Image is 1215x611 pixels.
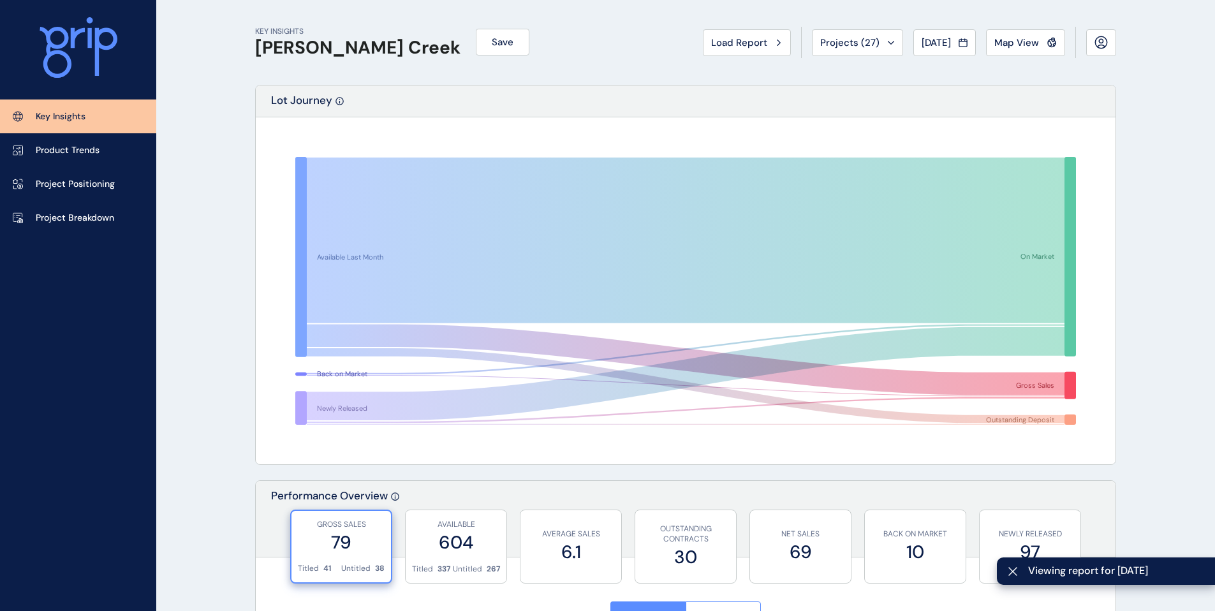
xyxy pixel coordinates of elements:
p: Performance Overview [271,489,388,557]
p: AVAILABLE [412,519,500,530]
p: NET SALES [756,529,844,540]
p: 267 [487,564,500,575]
p: Project Breakdown [36,212,114,225]
p: 38 [375,563,385,574]
span: [DATE] [922,36,951,49]
button: Projects (27) [812,29,903,56]
label: 604 [412,530,500,555]
button: Map View [986,29,1065,56]
p: Titled [412,564,433,575]
p: Untitled [341,563,371,574]
span: Viewing report for [DATE] [1028,564,1205,578]
p: BACK ON MARKET [871,529,959,540]
label: 69 [756,540,844,564]
button: Save [476,29,529,55]
p: Untitled [453,564,482,575]
p: AVERAGE SALES [527,529,615,540]
h1: [PERSON_NAME] Creek [255,37,460,59]
span: Save [492,36,513,48]
p: Project Positioning [36,178,115,191]
label: 10 [871,540,959,564]
p: 41 [323,563,331,574]
span: Projects ( 27 ) [820,36,880,49]
span: Load Report [711,36,767,49]
p: Titled [298,563,319,574]
label: 97 [986,540,1074,564]
p: NEWLY RELEASED [986,529,1074,540]
p: Lot Journey [271,93,332,117]
span: Map View [994,36,1039,49]
p: GROSS SALES [298,519,385,530]
p: KEY INSIGHTS [255,26,460,37]
p: Key Insights [36,110,85,123]
label: 6.1 [527,540,615,564]
button: Load Report [703,29,791,56]
p: OUTSTANDING CONTRACTS [642,524,730,545]
button: [DATE] [913,29,976,56]
p: 337 [438,564,450,575]
p: Product Trends [36,144,99,157]
label: 30 [642,545,730,570]
label: 79 [298,530,385,555]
